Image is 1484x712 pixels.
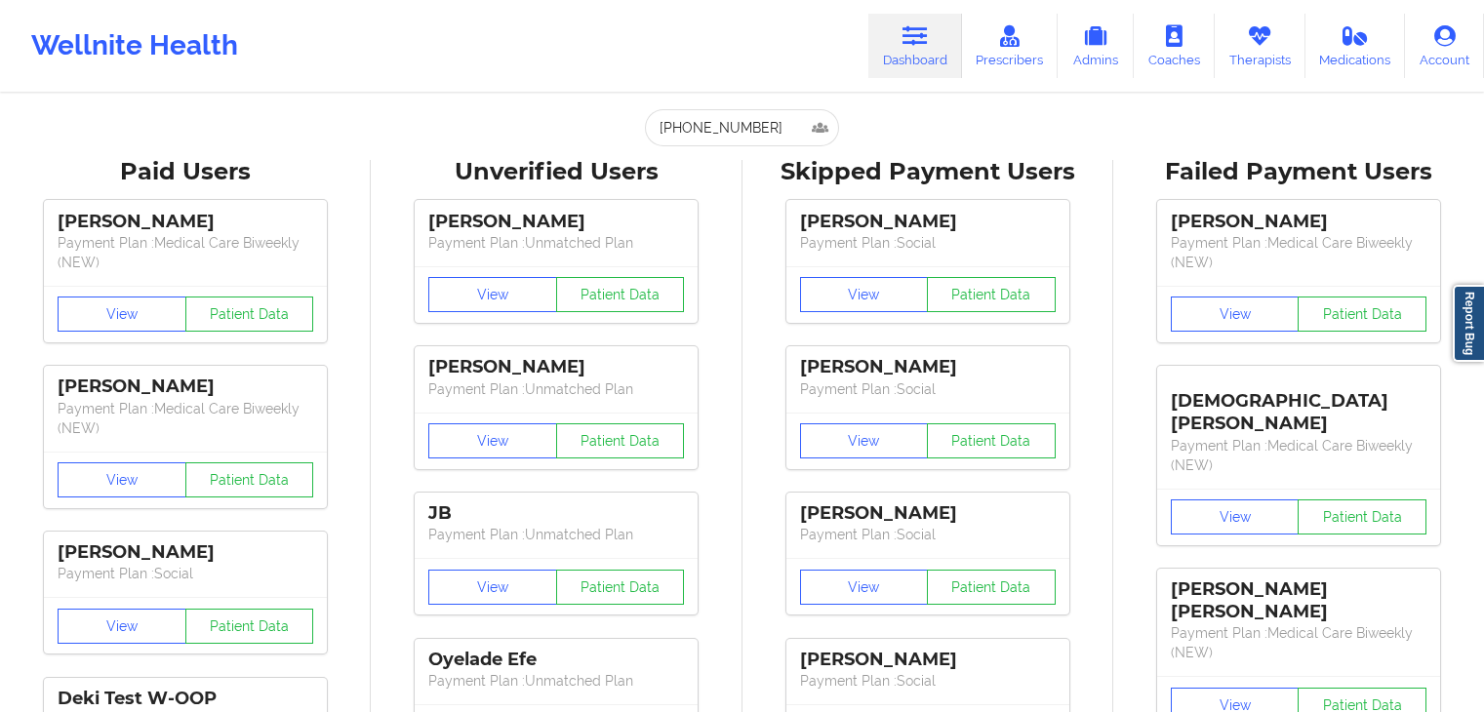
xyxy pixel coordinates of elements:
button: Patient Data [1298,499,1426,534]
button: View [58,297,186,332]
div: [PERSON_NAME] [800,211,1056,233]
p: Payment Plan : Medical Care Biweekly (NEW) [1171,623,1426,662]
p: Payment Plan : Unmatched Plan [428,671,684,691]
p: Payment Plan : Social [800,525,1056,544]
p: Payment Plan : Medical Care Biweekly (NEW) [1171,436,1426,475]
p: Payment Plan : Unmatched Plan [428,379,684,399]
button: Patient Data [927,570,1056,605]
div: [PERSON_NAME] [58,211,313,233]
button: Patient Data [185,609,314,644]
p: Payment Plan : Medical Care Biweekly (NEW) [58,233,313,272]
a: Coaches [1134,14,1215,78]
p: Payment Plan : Unmatched Plan [428,233,684,253]
p: Payment Plan : Social [800,233,1056,253]
button: View [58,462,186,497]
button: Patient Data [927,423,1056,458]
button: View [1171,499,1300,534]
button: View [58,609,186,644]
button: View [428,423,557,458]
button: View [428,570,557,605]
button: Patient Data [556,570,685,605]
div: JB [428,502,684,525]
div: [PERSON_NAME] [58,376,313,398]
div: Oyelade Efe [428,649,684,671]
a: Report Bug [1453,285,1484,362]
div: Paid Users [14,157,357,187]
button: View [1171,297,1300,332]
button: Patient Data [556,423,685,458]
div: [PERSON_NAME] [800,502,1056,525]
button: Patient Data [556,277,685,312]
div: [PERSON_NAME] [58,541,313,564]
a: Admins [1058,14,1134,78]
div: [PERSON_NAME] [1171,211,1426,233]
button: Patient Data [927,277,1056,312]
p: Payment Plan : Social [800,379,1056,399]
div: [PERSON_NAME] [PERSON_NAME] [1171,578,1426,623]
button: View [800,277,929,312]
a: Medications [1305,14,1406,78]
button: View [428,277,557,312]
div: Deki Test W-OOP [58,688,313,710]
button: View [800,570,929,605]
a: Prescribers [962,14,1059,78]
div: Skipped Payment Users [756,157,1100,187]
a: Dashboard [868,14,962,78]
div: Failed Payment Users [1127,157,1470,187]
p: Payment Plan : Social [800,671,1056,691]
div: [PERSON_NAME] [428,356,684,378]
a: Account [1405,14,1484,78]
button: Patient Data [1298,297,1426,332]
p: Payment Plan : Medical Care Biweekly (NEW) [58,399,313,438]
a: Therapists [1215,14,1305,78]
p: Payment Plan : Medical Care Biweekly (NEW) [1171,233,1426,272]
p: Payment Plan : Unmatched Plan [428,525,684,544]
div: [PERSON_NAME] [800,356,1056,378]
p: Payment Plan : Social [58,564,313,583]
button: Patient Data [185,297,314,332]
div: [PERSON_NAME] [428,211,684,233]
div: Unverified Users [384,157,728,187]
button: View [800,423,929,458]
div: [PERSON_NAME] [800,649,1056,671]
div: [DEMOGRAPHIC_DATA][PERSON_NAME] [1171,376,1426,435]
button: Patient Data [185,462,314,497]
